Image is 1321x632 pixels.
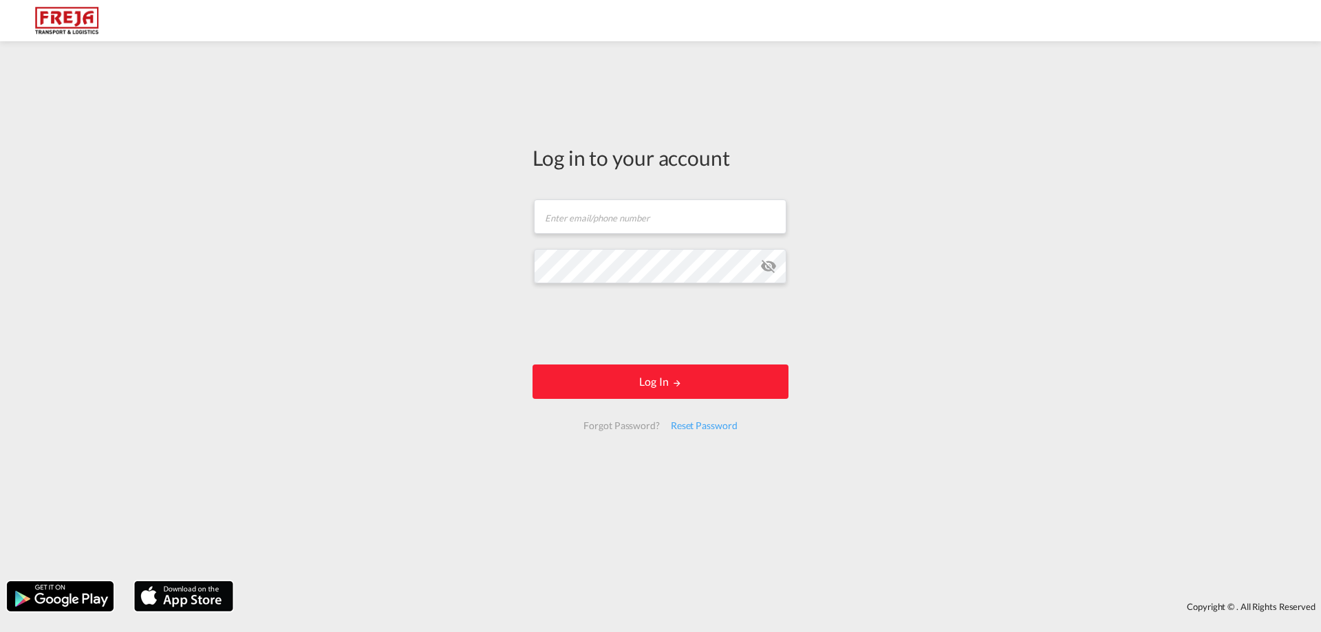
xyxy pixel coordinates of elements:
div: Forgot Password? [578,413,665,438]
div: Copyright © . All Rights Reserved [240,595,1321,618]
md-icon: icon-eye-off [760,258,777,274]
div: Log in to your account [533,143,788,172]
input: Enter email/phone number [534,199,786,234]
div: Reset Password [665,413,743,438]
img: 586607c025bf11f083711d99603023e7.png [21,6,114,36]
img: apple.png [133,580,235,613]
button: LOGIN [533,364,788,399]
iframe: reCAPTCHA [556,297,765,351]
img: google.png [6,580,115,613]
